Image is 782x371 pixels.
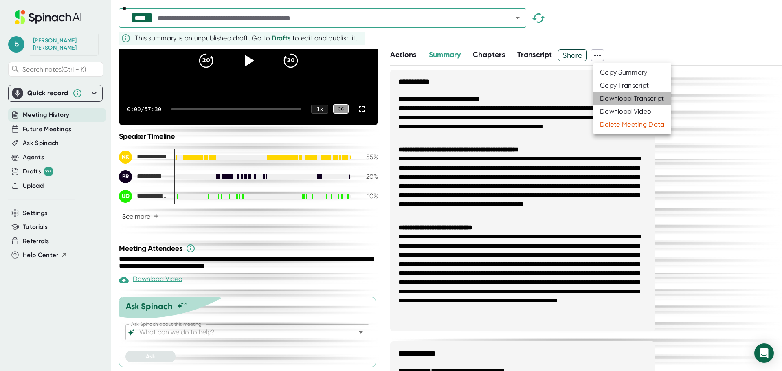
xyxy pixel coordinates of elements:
div: Download Transcript [600,94,664,103]
div: Copy Transcript [600,81,649,90]
div: Copy Summary [600,68,648,77]
div: Delete Meeting Data [600,121,665,129]
div: Open Intercom Messenger [754,343,774,363]
div: Download Video [600,108,651,116]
